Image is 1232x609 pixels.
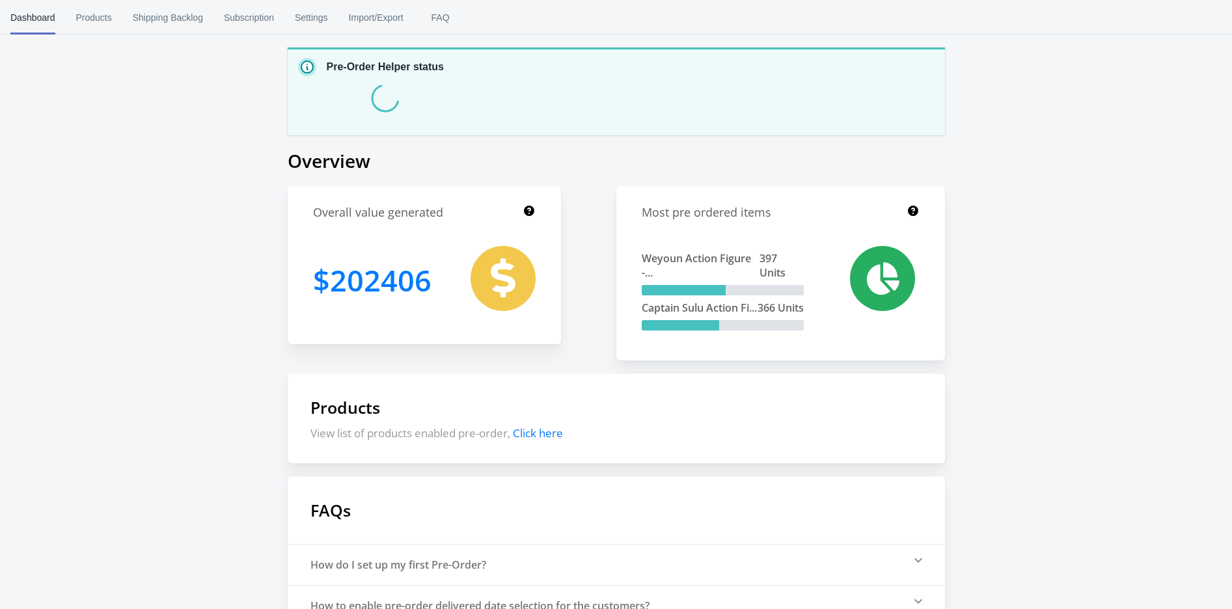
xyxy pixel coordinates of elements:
[349,1,404,34] span: Import/Export
[310,558,486,572] div: How do I set up my first Pre-Order?
[760,251,804,280] span: 397 Units
[76,1,112,34] span: Products
[642,204,771,221] h1: Most pre ordered items
[295,1,328,34] span: Settings
[310,396,922,418] h1: Products
[224,1,274,34] span: Subscription
[288,148,945,173] h1: Overview
[133,1,203,34] span: Shipping Backlog
[513,426,563,440] span: Click here
[424,1,457,34] span: FAQ
[642,301,757,315] span: Captain Sulu Action Fi...
[313,204,443,221] h1: Overall value generated
[10,1,55,34] span: Dashboard
[310,426,922,440] p: View list of products enabled pre-order,
[642,251,760,280] span: Weyoun Action Figure -...
[758,301,804,315] span: 366 Units
[313,260,330,300] span: $
[288,476,945,544] h1: FAQs
[327,59,445,75] p: Pre-Order Helper status
[313,246,431,314] h1: 202406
